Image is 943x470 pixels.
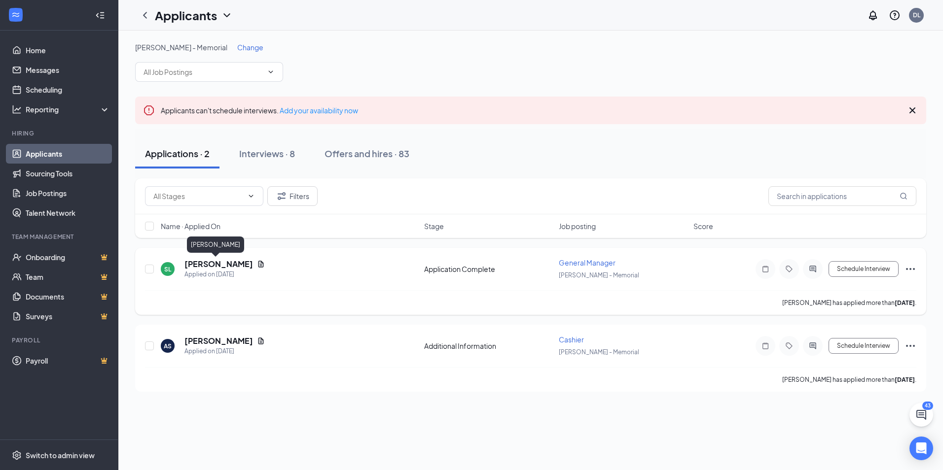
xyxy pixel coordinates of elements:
[559,271,639,279] span: [PERSON_NAME] - Memorial
[12,450,22,460] svg: Settings
[221,9,233,21] svg: ChevronDown
[829,338,899,354] button: Schedule Interview
[915,409,927,421] svg: ChatActive
[768,186,916,206] input: Search in applications
[267,68,275,76] svg: ChevronDown
[559,348,639,356] span: [PERSON_NAME] - Memorial
[143,104,155,116] svg: Error
[161,106,358,115] span: Applicants can't schedule interviews.
[867,9,879,21] svg: Notifications
[257,260,265,268] svg: Document
[559,335,584,344] span: Cashier
[26,203,110,223] a: Talent Network
[895,299,915,306] b: [DATE]
[257,337,265,345] svg: Document
[184,269,265,279] div: Applied on [DATE]
[26,351,110,370] a: PayrollCrown
[26,306,110,326] a: SurveysCrown
[909,403,933,427] button: ChatActive
[95,10,105,20] svg: Collapse
[783,265,795,273] svg: Tag
[913,11,920,19] div: DL
[424,341,553,351] div: Additional Information
[424,264,553,274] div: Application Complete
[26,183,110,203] a: Job Postings
[26,80,110,100] a: Scheduling
[135,43,227,52] span: [PERSON_NAME] - Memorial
[12,104,22,114] svg: Analysis
[267,186,318,206] button: Filter Filters
[760,342,771,350] svg: Note
[247,192,255,200] svg: ChevronDown
[187,236,244,253] div: [PERSON_NAME]
[184,336,253,346] h5: [PERSON_NAME]
[783,342,795,350] svg: Tag
[12,233,108,241] div: Team Management
[782,299,916,307] p: [PERSON_NAME] has applied more than .
[12,129,108,137] div: Hiring
[184,346,265,356] div: Applied on [DATE]
[829,261,899,277] button: Schedule Interview
[782,375,916,384] p: [PERSON_NAME] has applied more than .
[760,265,771,273] svg: Note
[12,336,108,344] div: Payroll
[325,147,409,160] div: Offers and hires · 83
[276,190,288,202] svg: Filter
[26,104,110,114] div: Reporting
[895,376,915,383] b: [DATE]
[144,67,263,77] input: All Job Postings
[237,43,263,52] span: Change
[807,342,819,350] svg: ActiveChat
[164,265,171,273] div: SL
[26,287,110,306] a: DocumentsCrown
[164,342,172,350] div: AS
[139,9,151,21] svg: ChevronLeft
[26,40,110,60] a: Home
[26,60,110,80] a: Messages
[807,265,819,273] svg: ActiveChat
[889,9,901,21] svg: QuestionInfo
[26,164,110,183] a: Sourcing Tools
[26,144,110,164] a: Applicants
[559,221,596,231] span: Job posting
[907,104,918,116] svg: Cross
[145,147,210,160] div: Applications · 2
[239,147,295,160] div: Interviews · 8
[155,7,217,24] h1: Applicants
[11,10,21,20] svg: WorkstreamLogo
[161,221,220,231] span: Name · Applied On
[905,263,916,275] svg: Ellipses
[26,247,110,267] a: OnboardingCrown
[26,267,110,287] a: TeamCrown
[26,450,95,460] div: Switch to admin view
[922,402,933,410] div: 43
[909,436,933,460] div: Open Intercom Messenger
[424,221,444,231] span: Stage
[900,192,907,200] svg: MagnifyingGlass
[559,258,616,267] span: General Manager
[184,259,253,269] h5: [PERSON_NAME]
[280,106,358,115] a: Add your availability now
[905,340,916,352] svg: Ellipses
[153,191,243,201] input: All Stages
[693,221,713,231] span: Score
